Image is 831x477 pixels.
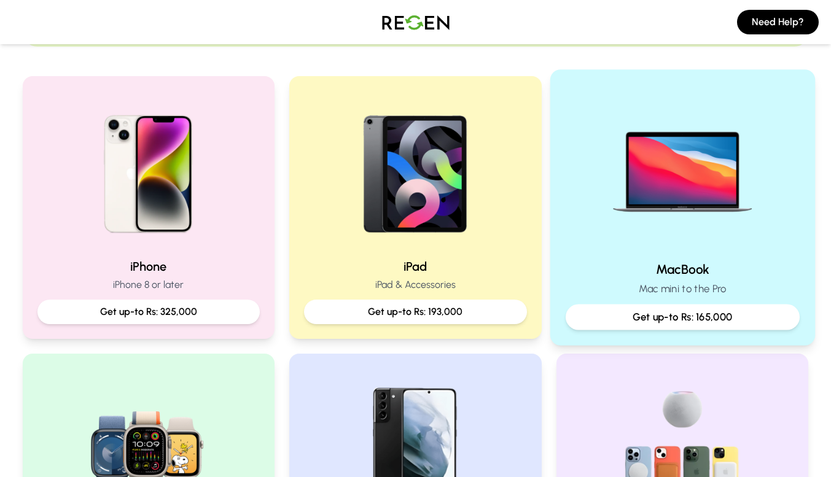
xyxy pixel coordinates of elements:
p: iPad & Accessories [304,277,527,292]
p: Get up-to Rs: 165,000 [576,309,789,325]
img: Logo [373,5,459,39]
h2: iPad [304,258,527,275]
button: Need Help? [737,10,819,34]
h2: iPhone [37,258,260,275]
p: Mac mini to the Pro [566,281,800,297]
p: Get up-to Rs: 193,000 [314,304,517,319]
p: iPhone 8 or later [37,277,260,292]
img: iPhone [70,91,227,248]
p: Get up-to Rs: 325,000 [47,304,251,319]
img: iPad [337,91,494,248]
h2: MacBook [566,260,800,278]
img: MacBook [600,85,765,250]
